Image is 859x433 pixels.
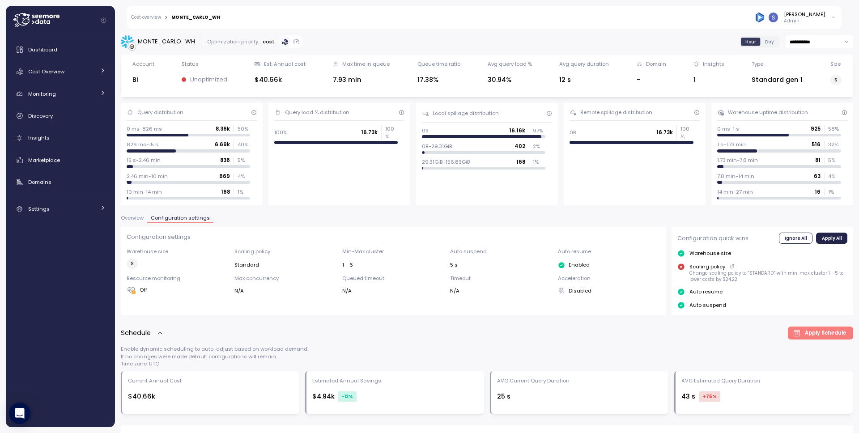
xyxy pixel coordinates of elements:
[127,233,660,242] p: Configuration settings
[558,261,660,268] div: Enabled
[533,127,545,134] p: 97 %
[677,234,748,243] p: Configuration quick wins
[752,60,763,68] div: Type
[815,157,821,164] p: 81
[422,143,452,150] p: 0B-29.31GiB
[814,173,821,180] p: 63
[450,248,552,255] p: Auto suspend
[788,327,854,340] button: Apply Schedule
[558,248,660,255] p: Auto resume
[219,173,230,180] p: 669
[558,275,660,282] p: Acceleration
[263,38,275,45] p: cost
[9,151,111,169] a: Marketplace
[238,173,250,180] p: 4 %
[234,275,336,282] p: Max concurrency
[689,263,725,270] p: Scaling policy
[828,157,841,164] p: 5 %
[689,288,723,295] p: Auto resume
[580,109,652,116] div: Remote spillage distribution
[338,391,357,402] div: -12 %
[274,129,287,136] p: 100%
[693,75,724,85] div: 1
[28,90,56,98] span: Monitoring
[488,75,532,85] div: 30.94%
[9,85,111,103] a: Monitoring
[815,188,821,195] p: 16
[127,248,229,255] p: Warehouse size
[509,127,525,134] p: 16.16k
[128,377,182,384] div: Current Annual Cost
[680,125,693,140] p: 100 %
[238,188,250,195] p: 1 %
[765,38,774,45] span: Day
[699,391,720,402] div: +75 %
[216,125,230,132] p: 8.36k
[417,75,460,85] div: 17.38%
[559,75,609,85] div: 12 s
[127,286,229,295] div: Off
[121,328,151,338] p: Schedule
[689,250,731,257] p: Warehouse size
[9,173,111,191] a: Domains
[828,141,841,148] p: 32 %
[255,75,306,85] div: $40.66k
[755,13,765,22] img: 684936bde12995657316ed44.PNG
[28,157,60,164] span: Marketplace
[128,391,294,402] div: $40.66k
[717,141,746,148] p: 1 s-1.73 min
[745,38,756,45] span: Hour
[717,157,758,164] p: 1.73 min-7.8 min
[9,200,111,218] a: Settings
[385,125,398,140] p: 100 %
[215,141,230,148] p: 6.69k
[515,143,525,150] p: 402
[422,158,470,166] p: 29.31GiB-156.83GiB
[703,60,724,68] div: Insights
[450,287,552,294] div: N/A
[9,107,111,125] a: Discovery
[681,377,760,384] div: AVG Estimated Query Duration
[533,158,545,166] p: 1 %
[127,125,162,132] p: 0 ms-826 ms
[646,60,666,68] div: Domain
[533,143,545,150] p: 2 %
[570,129,576,136] p: 0B
[207,38,259,45] div: Optimization priority:
[127,141,158,148] p: 826 ms-15 s
[828,188,841,195] p: 1 %
[828,173,841,180] p: 4 %
[717,173,754,180] p: 7.8 min-14 min
[234,287,336,294] div: N/A
[138,37,195,46] div: MONTE_CARLO_WH
[361,129,378,136] p: 16.73k
[834,75,838,85] span: S
[342,287,444,294] div: N/A
[238,141,250,148] p: 40 %
[171,15,220,20] div: MONTE_CARLO_WH
[264,60,306,68] div: Est. Annual cost
[717,188,753,195] p: 14 min-27 min
[98,17,109,24] button: Collapse navigation
[784,18,825,24] p: Admin
[165,15,168,21] div: >
[234,248,336,255] p: Scaling policy
[182,60,199,68] div: Status
[752,75,803,85] div: Standard gen 1
[812,141,821,148] p: 516
[333,75,390,85] div: 7.93 min
[717,125,739,132] p: 0 ms-1 s
[190,75,227,84] p: Unoptimized
[805,327,846,339] span: Apply Schedule
[238,125,250,132] p: 50 %
[238,157,250,164] p: 5 %
[342,248,444,255] p: Min-Max cluster
[28,112,53,119] span: Discovery
[830,60,841,68] div: Size
[816,233,847,243] button: Apply All
[9,63,111,81] a: Cost Overview
[28,46,57,53] span: Dashboard
[769,13,778,22] img: ACg8ocLCy7HMj59gwelRyEldAl2GQfy23E10ipDNf0SDYCnD3y85RA=s96-c
[28,178,51,186] span: Domains
[689,301,726,309] p: Auto suspend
